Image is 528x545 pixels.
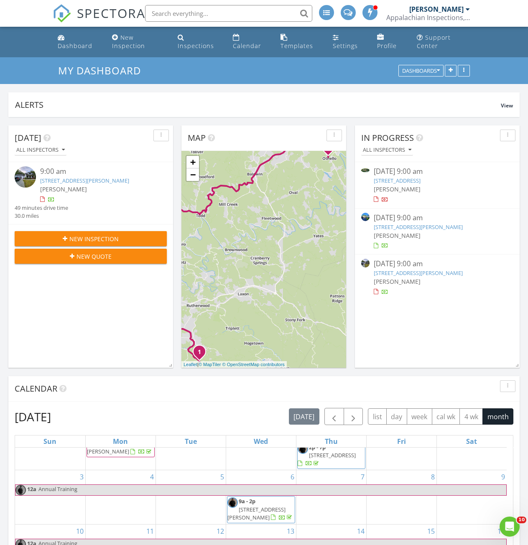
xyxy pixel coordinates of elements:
div: Appalachian Inspections, LLC. [386,13,470,22]
a: Go to August 10, 2025 [74,525,85,538]
a: Templates [277,30,323,54]
span: [PERSON_NAME] [40,185,87,193]
a: Support Center [413,30,473,54]
img: appinspections3.jpg [298,443,308,454]
input: Search everything... [145,5,312,22]
img: appinspections3.jpg [227,497,238,508]
span: 10 [517,517,526,523]
button: [DATE] [289,408,319,425]
button: All Inspectors [361,145,413,156]
span: View [501,102,513,109]
td: Go to August 6, 2025 [226,470,296,525]
a: Tuesday [183,435,199,447]
span: [PERSON_NAME] [374,185,421,193]
div: Dashboards [402,68,440,74]
a: Go to August 3, 2025 [78,470,85,484]
div: Calendar [233,42,261,50]
button: week [407,408,432,425]
img: 9148624%2Fcover_photos%2FN49EcyO7RCzLUoHvq8On%2Fsmall.jpeg [361,168,370,172]
h2: [DATE] [15,408,51,425]
a: My Dashboard [58,64,148,77]
div: [DATE] 9:00 am [374,166,500,177]
a: Leaflet [184,362,197,367]
a: Thursday [323,435,339,447]
a: 9:00 am [STREET_ADDRESS][PERSON_NAME] [PERSON_NAME] 49 minutes drive time 30.0 miles [15,166,167,220]
a: [DATE] 9:00 am [STREET_ADDRESS][PERSON_NAME] [PERSON_NAME] [361,259,513,296]
td: Go to August 3, 2025 [15,470,85,525]
a: SPECTORA [53,11,145,29]
a: Go to August 6, 2025 [289,470,296,484]
span: Map [188,132,206,143]
span: 12a [27,485,37,495]
a: Wednesday [252,435,270,447]
span: [STREET_ADDRESS][PERSON_NAME] [227,506,286,521]
button: New Inspection [15,231,167,246]
span: 9a - 2p [239,497,255,505]
span: [STREET_ADDRESS][PERSON_NAME] [87,440,145,455]
button: cal wk [432,408,460,425]
a: Go to August 13, 2025 [285,525,296,538]
a: Friday [395,435,408,447]
a: Sunday [42,435,58,447]
button: Next month [344,408,363,425]
button: 4 wk [459,408,483,425]
td: Go to August 4, 2025 [85,470,156,525]
img: 9357226%2Freports%2F4142c772-ce61-4464-a5e9-105375a3e832%2Fcover_photos%2FFRrtEvtqjqCsg0ytMzEt%2F... [15,166,36,188]
button: Dashboards [398,65,444,77]
div: All Inspectors [363,147,411,153]
a: Zoom out [186,168,199,181]
div: Dashboard [58,42,92,50]
span: Annual Training [38,485,77,493]
a: 9a - 2p [STREET_ADDRESS][PERSON_NAME] [227,496,295,523]
a: Go to August 11, 2025 [145,525,156,538]
span: SPECTORA [77,4,145,22]
button: New Quote [15,249,167,264]
span: [DATE] [15,132,41,143]
div: Profile [377,42,397,50]
td: Go to August 8, 2025 [366,470,436,525]
a: [STREET_ADDRESS][PERSON_NAME] [374,269,463,277]
i: 1 [198,349,201,355]
div: New Inspection [112,33,145,50]
a: New Inspection [109,30,168,54]
a: Go to August 9, 2025 [500,470,507,484]
a: Go to August 7, 2025 [359,470,366,484]
button: list [368,408,387,425]
a: 2p - 7p [STREET_ADDRESS] [298,443,356,467]
a: [DATE] 9:00 am [STREET_ADDRESS] [PERSON_NAME] [361,166,513,204]
a: Saturday [464,435,479,447]
div: 49 minutes drive time [15,204,68,212]
iframe: Intercom live chat [500,517,520,537]
a: [DATE] 9:00 am [STREET_ADDRESS][PERSON_NAME] [PERSON_NAME] [361,213,513,250]
div: [PERSON_NAME] [409,5,464,13]
img: 9357226%2Freports%2F4142c772-ce61-4464-a5e9-105375a3e832%2Fcover_photos%2FFRrtEvtqjqCsg0ytMzEt%2F... [361,259,370,267]
button: Previous month [324,408,344,425]
span: New Quote [77,252,112,261]
span: [PERSON_NAME] [374,232,421,239]
a: Go to August 15, 2025 [426,525,436,538]
div: Alerts [15,99,501,110]
div: 4218 NC HWY 163, West Jefferson NC 28694 [328,147,333,152]
span: 2p - 7p [309,443,326,451]
a: [STREET_ADDRESS][PERSON_NAME] [374,223,463,231]
a: © MapTiler [199,362,221,367]
img: appinspections1.jpg [15,485,26,495]
div: 1291 George Hayes Rd, Boone, NC 28607 [199,351,204,357]
a: Go to August 5, 2025 [219,470,226,484]
a: Go to August 8, 2025 [429,470,436,484]
a: Monday [111,435,130,447]
div: 9:00 am [40,166,154,177]
div: | [181,361,287,368]
div: 30.0 miles [15,212,68,220]
a: Company Profile [374,30,407,54]
a: 9a - 2p [STREET_ADDRESS][PERSON_NAME] [227,497,293,521]
a: [STREET_ADDRESS] [374,177,421,184]
a: © OpenStreetMap contributors [222,362,285,367]
a: Calendar [230,30,270,54]
div: All Inspectors [16,147,65,153]
a: Settings [329,30,367,54]
span: In Progress [361,132,414,143]
span: Calendar [15,383,57,394]
img: 9307902%2Freports%2F33d87fc9-da45-4d87-bb8a-d485c9a4b3fc%2Fcover_photos%2Fo9OCnraMuSMqolqJUUAU%2F... [361,213,370,221]
span: [STREET_ADDRESS] [309,451,356,459]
